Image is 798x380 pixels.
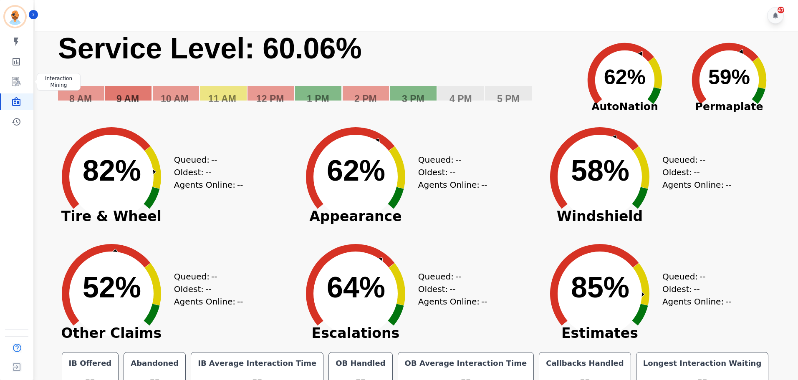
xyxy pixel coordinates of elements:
div: Oldest: [418,166,481,179]
text: 10 AM [161,93,189,104]
span: Tire & Wheel [49,212,174,221]
span: -- [481,179,487,191]
span: -- [211,154,217,166]
span: Windshield [537,212,662,221]
span: Estimates [537,329,662,337]
text: 82% [83,154,141,187]
div: IB Offered [67,357,114,369]
div: Callbacks Handled [544,357,626,369]
svg: Service Level: 0% [57,31,571,116]
text: 2 PM [354,93,377,104]
span: -- [205,283,211,295]
div: Queued: [418,270,481,283]
span: -- [205,166,211,179]
span: -- [450,283,455,295]
text: 9 AM [116,93,139,104]
div: Queued: [174,270,237,283]
div: OB Handled [334,357,387,369]
span: -- [694,283,700,295]
span: -- [725,295,731,308]
text: 8 AM [69,93,92,104]
div: 47 [778,7,784,13]
span: -- [700,270,705,283]
div: Agents Online: [662,179,733,191]
text: 5 PM [497,93,520,104]
span: -- [725,179,731,191]
div: Queued: [662,154,725,166]
text: 12 PM [256,93,284,104]
div: Oldest: [174,166,237,179]
div: IB Average Interaction Time [196,357,318,369]
div: Queued: [662,270,725,283]
text: 3 PM [402,93,424,104]
div: Agents Online: [418,295,489,308]
text: 62% [327,154,385,187]
text: Service Level: 60.06% [58,32,362,65]
div: Queued: [418,154,481,166]
div: Longest Interaction Waiting [641,357,763,369]
span: -- [455,154,461,166]
text: 4 PM [450,93,472,104]
img: Bordered avatar [5,7,25,27]
div: Oldest: [174,283,237,295]
div: Queued: [174,154,237,166]
span: -- [694,166,700,179]
text: 59% [708,65,750,89]
span: -- [450,166,455,179]
div: OB Average Interaction Time [403,357,529,369]
span: -- [481,295,487,308]
span: -- [455,270,461,283]
text: 11 AM [208,93,236,104]
text: 58% [571,154,629,187]
span: -- [237,179,243,191]
text: 62% [604,65,646,89]
div: Agents Online: [418,179,489,191]
div: Agents Online: [662,295,733,308]
text: 85% [571,271,629,304]
span: -- [211,270,217,283]
text: 64% [327,271,385,304]
span: AutoNation [573,99,677,115]
span: -- [237,295,243,308]
span: Other Claims [49,329,174,337]
div: Agents Online: [174,179,245,191]
div: Oldest: [662,283,725,295]
text: 52% [83,271,141,304]
div: Abandoned [129,357,180,369]
span: Appearance [293,212,418,221]
div: Agents Online: [174,295,245,308]
div: Oldest: [662,166,725,179]
div: Oldest: [418,283,481,295]
text: 1 PM [307,93,329,104]
span: Escalations [293,329,418,337]
span: -- [700,154,705,166]
span: Permaplate [677,99,781,115]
